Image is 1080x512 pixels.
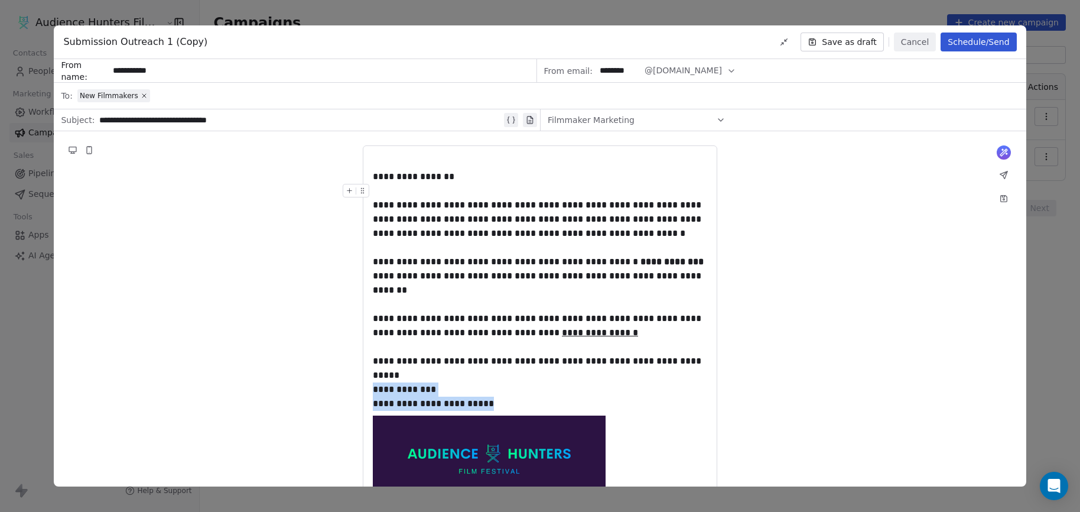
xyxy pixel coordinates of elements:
[801,33,884,51] button: Save as draft
[80,91,138,101] span: New Filmmakers
[544,65,593,77] span: From email:
[61,114,95,129] span: Subject:
[61,90,72,102] span: To:
[1040,472,1068,500] div: Open Intercom Messenger
[894,33,936,51] button: Cancel
[61,59,108,83] span: From name:
[941,33,1016,51] button: Schedule/Send
[645,64,722,77] span: @[DOMAIN_NAME]
[63,35,207,49] span: Submission Outreach 1 (Copy)
[548,114,635,126] span: Filmmaker Marketing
